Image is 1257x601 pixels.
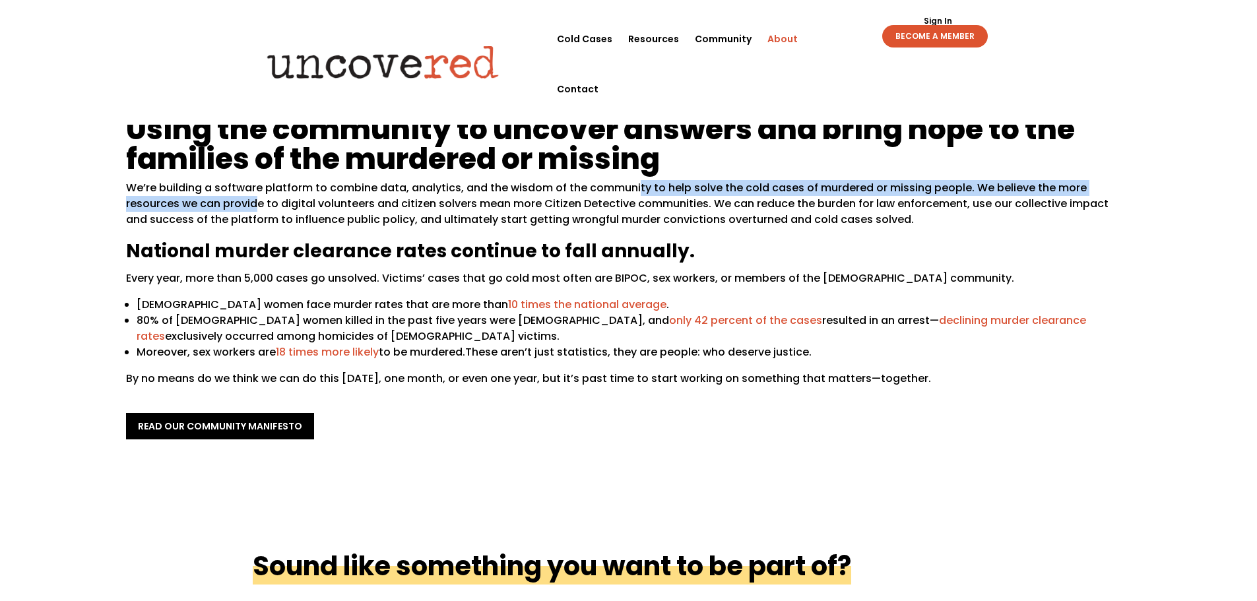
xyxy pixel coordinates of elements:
h2: Sound like something you want to be part of? [253,548,851,585]
span: By no means do we think we can do this [DATE], one month, or even one year, but it’s past time to... [126,371,931,386]
a: Community [695,14,752,64]
a: Contact [557,64,598,114]
a: only 42 percent of the cases [669,313,822,328]
a: BECOME A MEMBER [882,25,988,47]
a: Resources [628,14,679,64]
span: These aren’t just statistics, they are people: who deserve justice. [465,344,812,360]
a: declining murder clearance rates [137,313,1086,344]
span: [DEMOGRAPHIC_DATA] women face murder rates that are more than . [137,297,669,312]
span: Every year, more than 5,000 cases go unsolved. Victims’ cases that go cold most often are BIPOC, ... [126,270,1014,286]
span: 80% of [DEMOGRAPHIC_DATA] women killed in the past five years were [DEMOGRAPHIC_DATA], and result... [137,313,1086,344]
a: read our community manifesto [126,413,314,439]
span: National murder clearance rates continue to fall annually. [126,238,695,264]
span: Moreover, sex workers are to be murdered. [137,344,465,360]
a: Cold Cases [557,14,612,64]
img: Uncovered logo [256,36,510,88]
a: Sign In [917,17,959,25]
a: About [767,14,798,64]
h1: Using the community to uncover answers and bring hope to the families of the murdered or missing [126,114,1132,180]
a: 18 times more likely [276,344,379,360]
a: 10 times the national average [508,297,666,312]
p: We’re building a software platform to combine data, analytics, and the wisdom of the community to... [126,180,1132,238]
